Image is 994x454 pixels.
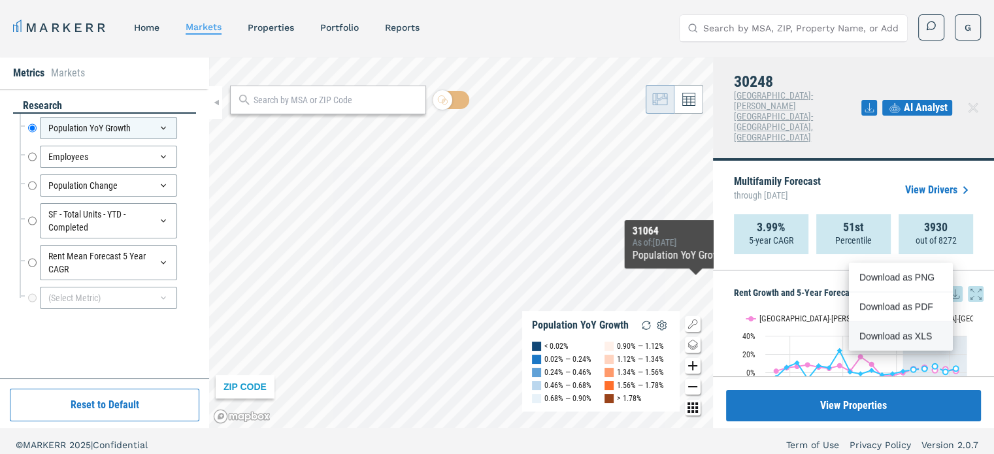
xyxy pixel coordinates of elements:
[742,332,755,341] text: 40%
[916,234,957,247] p: out of 8272
[901,368,906,374] path: Friday, 29 Aug, 20:00, 1.4. 30248.
[805,362,810,367] path: Monday, 29 Aug, 20:00, 8.54. Atlanta-Sandy Springs-Roswell, GA.
[633,225,759,237] div: 31064
[921,438,978,451] a: Version 2.0.7
[726,390,981,421] button: View Properties
[40,203,177,238] div: SF - Total Units - YTD - Completed
[953,366,959,371] path: Thursday, 29 Aug, 20:00, 4.4. 30248.
[703,15,899,41] input: Search by MSA, ZIP, Property Name, or Address
[13,18,108,37] a: MARKERR
[795,360,800,365] path: Saturday, 29 Aug, 20:00, 10.74. 30248.
[13,65,44,81] li: Metrics
[254,93,419,107] input: Search by MSA or ZIP Code
[859,329,935,342] div: Download as XLS
[320,22,359,33] a: Portfolio
[685,400,701,415] button: Other options map button
[763,348,916,396] g: 30248, line 3 of 4 with 15 data points.
[544,366,591,379] div: 0.24% — 0.46%
[654,317,670,333] img: Settings
[734,176,821,204] p: Multifamily Forecast
[40,287,177,309] div: (Select Metric)
[742,350,755,359] text: 20%
[943,369,948,374] path: Wednesday, 29 Aug, 20:00, 0.99. 30248.
[685,379,701,395] button: Zoom out map button
[23,440,69,450] span: MARKERR
[849,263,953,292] div: Download as PNG
[848,369,853,374] path: Saturday, 29 Aug, 20:00, 0.8. 30248.
[51,65,85,81] li: Markets
[40,245,177,280] div: Rent Mean Forecast 5 Year CAGR
[134,22,159,33] a: home
[734,73,861,90] h4: 30248
[746,314,873,323] button: Show Atlanta-Sandy Springs-Roswell, GA
[544,340,569,353] div: < 0.02%
[734,90,813,142] span: [GEOGRAPHIC_DATA]-[PERSON_NAME][GEOGRAPHIC_DATA]-[GEOGRAPHIC_DATA], [GEOGRAPHIC_DATA]
[880,372,885,377] path: Tuesday, 29 Aug, 20:00, -2.24. 30248.
[734,187,821,204] span: through [DATE]
[617,340,664,353] div: 0.90% — 1.12%
[882,100,952,116] button: AI Analyst
[869,368,874,373] path: Monday, 29 Aug, 20:00, 2.53. 30248.
[209,57,713,428] canvas: Map
[248,22,294,33] a: properties
[965,21,971,34] span: G
[216,375,274,398] div: ZIP CODE
[638,317,654,333] img: Reload Legend
[13,99,196,114] div: research
[734,302,973,432] svg: Interactive chart
[805,376,810,381] path: Monday, 29 Aug, 20:00, -6.65. 30248.
[186,22,222,32] a: markets
[933,363,938,368] path: Tuesday, 29 Aug, 20:00, 7. 30248.
[633,237,759,248] div: As of : [DATE]
[734,286,984,302] h5: Rent Growth and 5-Year Forecast
[617,353,664,366] div: 1.12% — 1.34%
[746,368,755,378] text: 0%
[837,348,842,353] path: Thursday, 29 Aug, 20:00, 23.9. 30248.
[685,316,701,332] button: Show/Hide Legend Map Button
[835,234,872,247] p: Percentile
[905,182,973,198] a: View Drivers
[685,337,701,353] button: Change style map button
[40,117,177,139] div: Population YoY Growth
[385,22,420,33] a: reports
[40,146,177,168] div: Employees
[685,358,701,374] button: Zoom in map button
[859,300,935,313] div: Download as PDF
[734,302,984,432] div: Rent Growth and 5-Year Forecast. Highcharts interactive chart.
[843,221,864,234] strong: 51st
[544,392,591,405] div: 0.68% — 0.90%
[757,221,786,234] strong: 3.99%
[955,14,981,41] button: G
[774,374,779,380] path: Thursday, 29 Aug, 20:00, -4.88. 30248.
[858,354,863,359] path: Sunday, 29 Aug, 20:00, 17.18. Atlanta-Sandy Springs-Roswell, GA.
[617,379,664,392] div: 1.56% — 1.78%
[93,440,148,450] span: Confidential
[633,225,759,263] div: Map Tooltip Content
[617,366,664,379] div: 1.34% — 1.56%
[10,389,199,421] button: Reset to Default
[904,100,948,116] span: AI Analyst
[911,367,916,372] path: Saturday, 29 Aug, 20:00, 3.33. 30248.
[922,366,927,371] path: Sunday, 29 Aug, 20:00, 4.3. 30248.
[633,248,759,263] div: Population YoY Growth :
[749,234,793,247] p: 5-year CAGR
[532,319,629,332] div: Population YoY Growth
[816,363,821,368] path: Tuesday, 29 Aug, 20:00, 7.54. 30248.
[786,438,839,451] a: Term of Use
[544,353,591,366] div: 0.02% — 0.24%
[16,440,23,450] span: ©
[858,371,863,376] path: Sunday, 29 Aug, 20:00, -1.27. 30248.
[890,371,895,376] path: Thursday, 29 Aug, 20:00, -1.15. 30248.
[849,321,953,350] div: Download as XLS
[850,438,911,451] a: Privacy Policy
[617,392,642,405] div: > 1.78%
[213,409,271,424] a: Mapbox logo
[859,270,935,284] div: Download as PNG
[849,292,953,321] div: Download as PDF
[69,440,93,450] span: 2025 |
[924,221,948,234] strong: 3930
[827,365,832,370] path: Wednesday, 29 Aug, 20:00, 5.4. 30248.
[40,174,177,197] div: Population Change
[544,379,591,392] div: 0.46% — 0.68%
